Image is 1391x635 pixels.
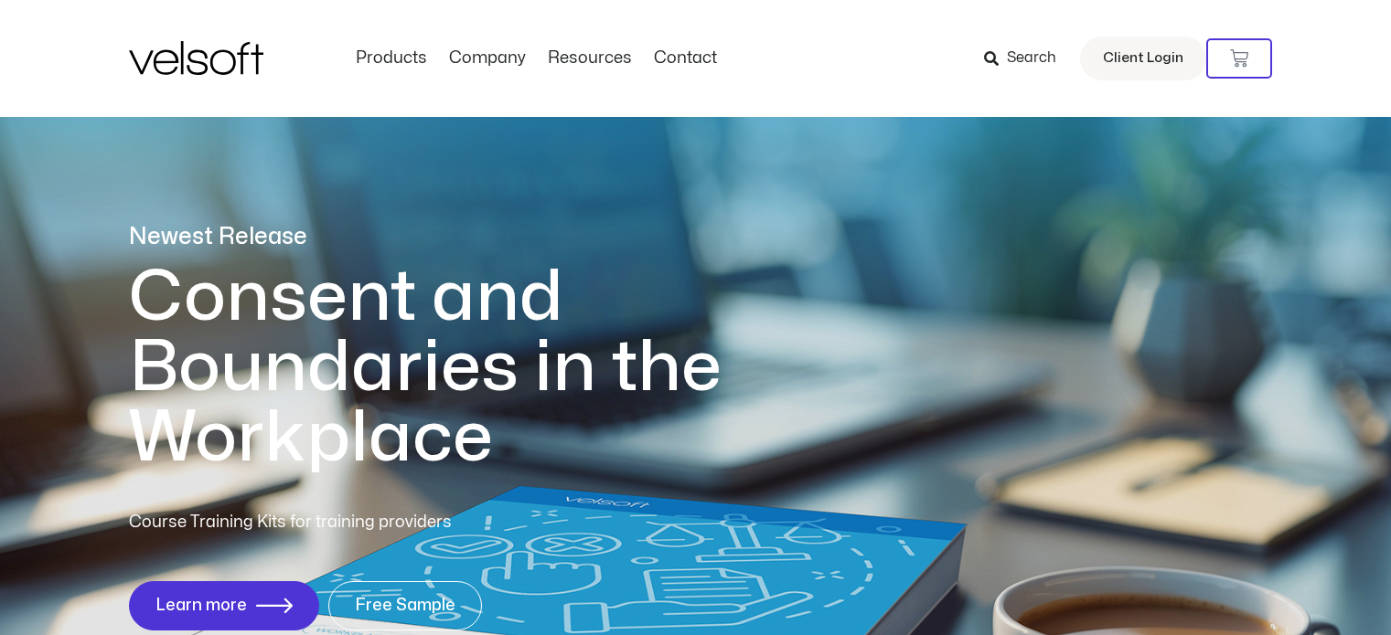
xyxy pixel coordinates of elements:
[129,581,319,630] a: Learn more
[129,41,263,75] img: Velsoft Training Materials
[345,48,438,69] a: ProductsMenu Toggle
[129,221,797,253] p: Newest Release
[155,597,247,615] span: Learn more
[355,597,455,615] span: Free Sample
[345,48,728,69] nav: Menu
[129,510,584,535] p: Course Training Kits for training providers
[438,48,537,69] a: CompanyMenu Toggle
[643,48,728,69] a: ContactMenu Toggle
[984,43,1069,74] a: Search
[129,262,797,473] h1: Consent and Boundaries in the Workplace
[537,48,643,69] a: ResourcesMenu Toggle
[328,581,482,630] a: Free Sample
[1103,47,1183,70] span: Client Login
[1080,37,1206,80] a: Client Login
[1007,47,1056,70] span: Search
